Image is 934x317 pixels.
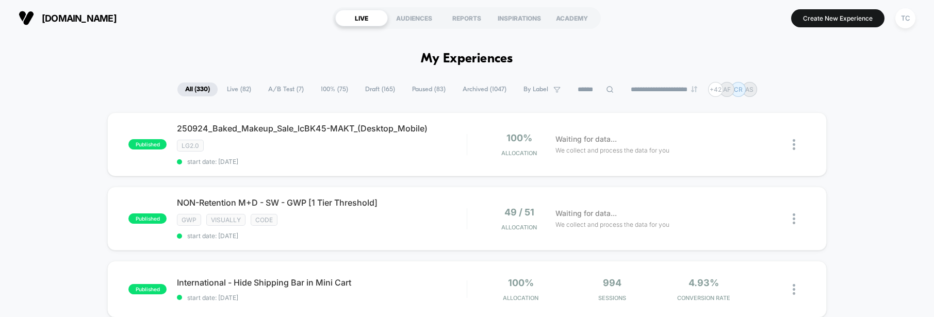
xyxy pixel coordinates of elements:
[260,82,312,96] span: A/B Test ( 7 )
[501,149,537,157] span: Allocation
[501,224,537,231] span: Allocation
[503,294,538,302] span: Allocation
[357,82,403,96] span: Draft ( 165 )
[177,158,466,165] span: start date: [DATE]
[493,10,546,26] div: INSPIRATIONS
[661,294,747,302] span: CONVERSION RATE
[506,132,532,143] span: 100%
[523,86,548,93] span: By Label
[689,277,719,288] span: 4.93%
[745,86,753,93] p: AS
[177,123,466,134] span: 250924_Baked_Makeup_Sale_lcBK45-MAKT_(Desktop_Mobile)
[555,208,617,219] span: Waiting for data...
[555,220,669,229] span: We collect and process the data for you
[404,82,453,96] span: Paused ( 83 )
[15,10,120,26] button: [DOMAIN_NAME]
[569,294,655,302] span: Sessions
[603,277,621,288] span: 994
[895,8,915,28] div: TC
[723,86,731,93] p: AF
[42,13,117,24] span: [DOMAIN_NAME]
[793,139,795,150] img: close
[206,214,245,226] span: visually
[19,10,34,26] img: Visually logo
[555,134,617,145] span: Waiting for data...
[128,139,167,149] span: published
[455,82,514,96] span: Archived ( 1047 )
[177,82,218,96] span: All ( 330 )
[440,10,493,26] div: REPORTS
[708,82,723,97] div: + 42
[177,140,204,152] span: LG2.0
[177,277,466,288] span: International - Hide Shipping Bar in Mini Cart
[793,284,795,295] img: close
[504,207,534,218] span: 49 / 51
[892,8,919,29] button: TC
[546,10,598,26] div: ACADEMY
[508,277,534,288] span: 100%
[177,232,466,240] span: start date: [DATE]
[219,82,259,96] span: Live ( 82 )
[793,213,795,224] img: close
[335,10,388,26] div: LIVE
[177,197,466,208] span: NON-Retention M+D - SW - GWP [1 Tier Threshold]
[388,10,440,26] div: AUDIENCES
[734,86,743,93] p: CR
[177,294,466,302] span: start date: [DATE]
[313,82,356,96] span: 100% ( 75 )
[128,284,167,294] span: published
[421,52,513,66] h1: My Experiences
[177,214,201,226] span: gwp
[128,213,167,224] span: published
[791,9,884,27] button: Create New Experience
[691,86,697,92] img: end
[251,214,277,226] span: code
[555,145,669,155] span: We collect and process the data for you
